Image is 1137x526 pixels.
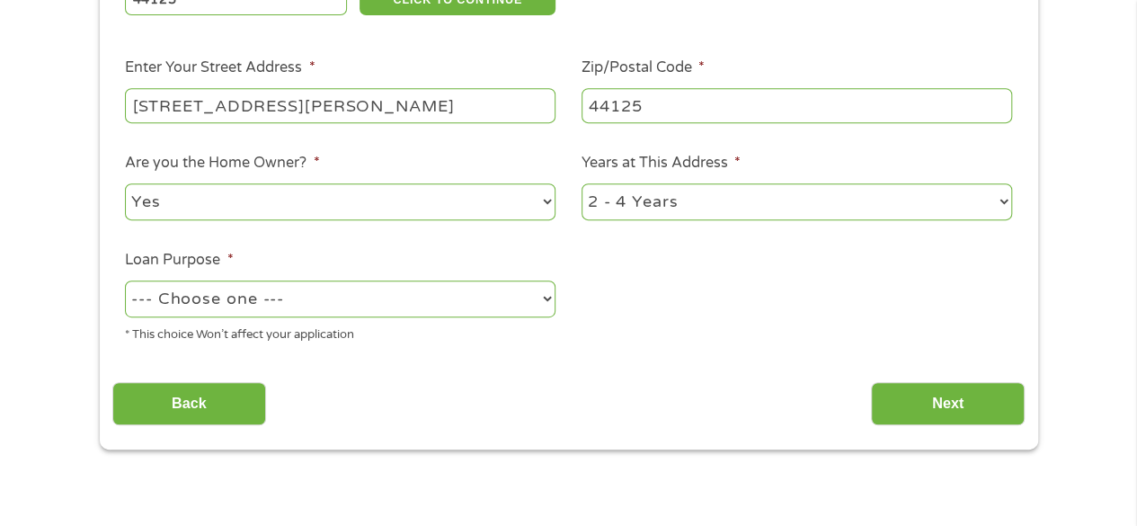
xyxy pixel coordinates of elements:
label: Are you the Home Owner? [125,154,319,173]
input: Next [871,382,1025,426]
label: Enter Your Street Address [125,58,315,77]
div: * This choice Won’t affect your application [125,320,555,344]
label: Zip/Postal Code [582,58,705,77]
label: Years at This Address [582,154,741,173]
label: Loan Purpose [125,251,233,270]
input: 1 Main Street [125,88,555,122]
input: Back [112,382,266,426]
